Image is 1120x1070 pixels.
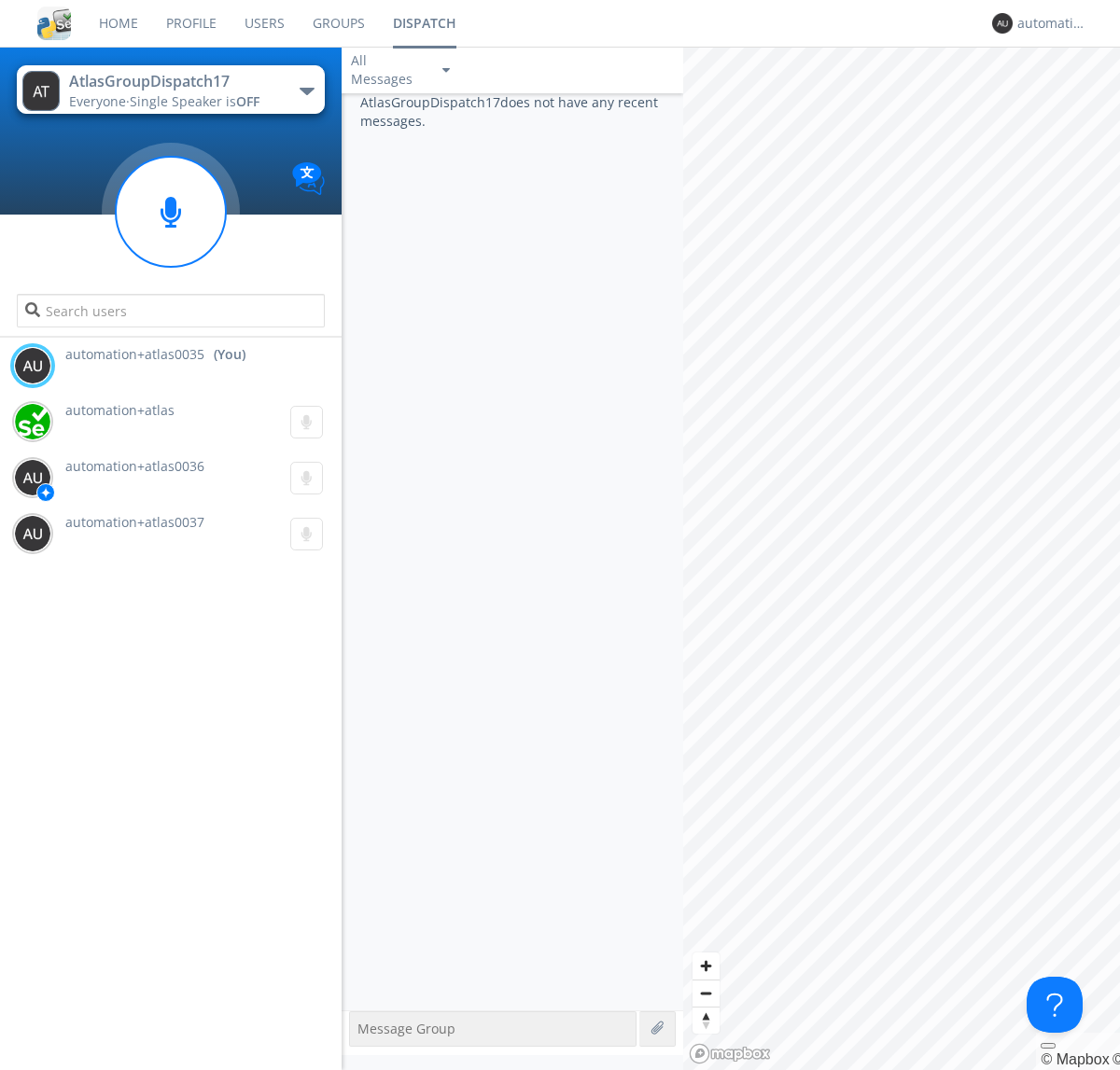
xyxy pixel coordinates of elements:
[1041,1051,1109,1067] a: Mapbox
[351,51,426,89] div: All Messages
[37,7,71,40] img: cddb5a64eb264b2086981ab96f4c1ba7
[14,347,51,384] img: 373638.png
[14,403,51,440] img: d2d01cd9b4174d08988066c6d424eccd
[214,345,245,364] div: (You)
[442,68,450,73] img: caret-down-sm.svg
[69,92,279,111] div: Everyone ·
[17,294,324,327] input: Search users
[65,513,204,531] span: automation+atlas0037
[14,515,51,552] img: 373638.png
[292,162,325,195] img: Translation enabled
[1027,977,1083,1033] iframe: Toggle Customer Support
[693,1007,720,1034] button: Reset bearing to north
[693,980,720,1007] span: Zoom out
[65,401,175,419] span: automation+atlas
[1041,1043,1056,1049] button: Toggle attribution
[65,345,204,364] span: automation+atlas0035
[14,459,51,496] img: 373638.png
[17,65,324,114] button: AtlasGroupDispatch17Everyone·Single Speaker isOFF
[342,93,683,1010] div: AtlasGroupDispatch17 does not have any recent messages.
[236,92,259,110] span: OFF
[693,952,720,980] button: Zoom in
[992,13,1013,34] img: 373638.png
[693,980,720,1007] button: Zoom out
[689,1043,771,1064] a: Mapbox logo
[69,71,279,92] div: AtlasGroupDispatch17
[130,92,259,110] span: Single Speaker is
[22,71,60,111] img: 373638.png
[693,1007,720,1034] span: Reset bearing to north
[65,457,204,475] span: automation+atlas0036
[1017,14,1087,33] div: automation+atlas0035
